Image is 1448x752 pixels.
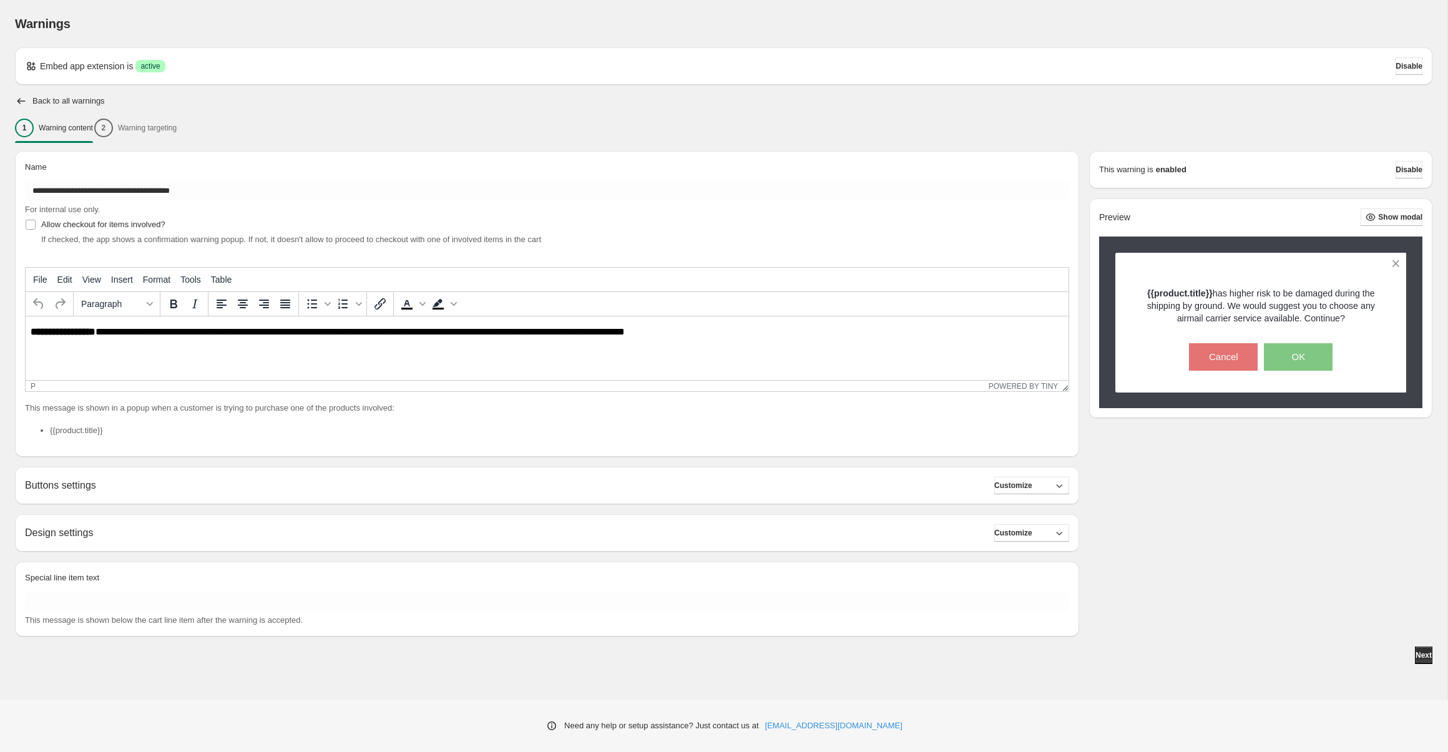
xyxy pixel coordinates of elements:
[211,275,232,285] span: Table
[1378,212,1422,222] span: Show modal
[994,481,1032,491] span: Customize
[1396,165,1422,175] span: Disable
[25,402,1069,414] p: This message is shown in a popup when a customer is trying to purchase one of the products involved:
[25,205,100,214] span: For internal use only.
[111,275,133,285] span: Insert
[994,528,1032,538] span: Customize
[1189,343,1258,371] button: Cancel
[1415,647,1432,664] button: Next
[82,275,101,285] span: View
[1099,164,1153,176] p: This warning is
[57,275,72,285] span: Edit
[184,293,205,315] button: Italic
[333,293,364,315] div: Numbered list
[1058,381,1069,391] div: Resize
[275,293,296,315] button: Justify
[49,293,71,315] button: Redo
[40,60,133,72] p: Embed app extension is
[428,293,459,315] div: Background color
[1156,164,1186,176] strong: enabled
[33,275,47,285] span: File
[28,293,49,315] button: Undo
[25,479,96,491] h2: Buttons settings
[41,235,541,244] span: If checked, the app shows a confirmation warning popup. If not, it doesn't allow to proceed to ch...
[41,220,165,229] span: Allow checkout for items involved?
[253,293,275,315] button: Align right
[765,720,903,732] a: [EMAIL_ADDRESS][DOMAIN_NAME]
[1137,287,1385,325] p: has higher risk to be damaged during the shipping by ground. We would suggest you to choose any a...
[81,299,142,309] span: Paragraph
[15,119,34,137] div: 1
[1099,212,1130,223] h2: Preview
[180,275,201,285] span: Tools
[15,17,71,31] span: Warnings
[989,382,1059,391] a: Powered by Tiny
[25,527,93,539] h2: Design settings
[25,162,47,172] span: Name
[1147,288,1213,298] strong: {{product.title}}
[26,316,1069,380] iframe: Rich Text Area
[211,293,232,315] button: Align left
[301,293,333,315] div: Bullet list
[25,615,303,625] span: This message is shown below the cart line item after the warning is accepted.
[15,115,93,141] button: 1Warning content
[1361,208,1422,226] button: Show modal
[994,477,1069,494] button: Customize
[39,123,93,133] p: Warning content
[32,96,105,106] h2: Back to all warnings
[1396,61,1422,71] span: Disable
[143,275,170,285] span: Format
[994,524,1069,542] button: Customize
[1396,57,1422,75] button: Disable
[163,293,184,315] button: Bold
[76,293,157,315] button: Formats
[1416,650,1432,660] span: Next
[232,293,253,315] button: Align center
[25,573,99,582] span: Special line item text
[1396,161,1422,178] button: Disable
[1264,343,1333,371] button: OK
[140,61,160,71] span: active
[396,293,428,315] div: Text color
[50,424,1069,437] li: {{product.title}}
[31,382,36,391] div: p
[369,293,391,315] button: Insert/edit link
